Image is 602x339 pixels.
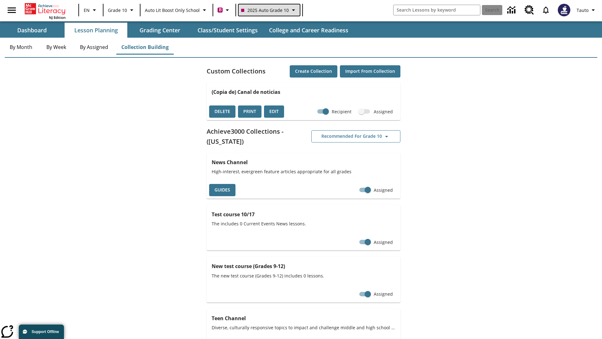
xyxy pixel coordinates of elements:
[193,23,263,38] button: Class/Student Settings
[25,3,66,15] a: Home
[374,108,393,115] span: Assigned
[311,130,400,143] button: Recommended for Grade 10
[32,330,59,334] span: Support Offline
[238,105,261,118] button: Print, will open in a new window
[207,126,304,147] h2: Achieve3000 Collections - ([US_STATE])
[105,4,138,16] button: Grade: Grade 10, Select a grade
[374,291,393,297] span: Assigned
[40,40,72,55] button: By Week
[521,2,538,19] a: Resource Center, Will open in new tab
[65,23,127,38] button: Lesson Planning
[142,4,211,16] button: School: Auto Lit Boost only School, Select your school
[212,272,395,279] span: The new test course (Grades 9-12) includes 0 lessons.
[393,5,480,15] input: search field
[558,4,570,16] img: Avatar
[1,23,63,38] button: Dashboard
[340,65,400,78] button: Import from Collection
[3,1,21,19] button: Open side menu
[212,324,395,331] span: Diverse, culturally responsive topics to impact and challenge middle and high school students
[49,15,66,20] span: NJ Edition
[129,23,191,38] button: Grading Center
[5,40,37,55] button: By Month
[209,184,235,196] button: Guides
[215,4,234,16] button: Boost Class color is violet red. Change class color
[25,2,66,20] div: Home
[332,108,351,115] span: Recipient
[504,2,521,19] a: Data Center
[212,88,395,96] h3: (Copia de) Canal de noticias
[212,220,395,227] span: The includes 0 Current Events News lessons.
[212,168,395,175] span: High-interest, evergreen feature articles appropriate for all grades
[84,7,90,13] span: EN
[238,4,300,16] button: Class: 2025 Auto Grade 10, Select your class
[374,187,393,193] span: Assigned
[264,105,284,118] button: Edit
[554,2,574,18] button: Select a new avatar
[219,6,222,14] span: B
[212,158,395,167] h3: News Channel
[574,4,599,16] button: Profile/Settings
[577,7,589,13] span: Tauto
[538,2,554,18] a: Notifications
[81,4,101,16] button: Language: EN, Select a language
[290,65,337,78] button: Create Collection
[116,40,174,55] button: Collection Building
[207,66,266,76] h2: Custom Collections
[145,7,200,13] span: Auto Lit Boost only School
[374,239,393,245] span: Assigned
[264,23,353,38] button: College and Career Readiness
[108,7,127,13] span: Grade 10
[212,262,395,271] h3: New test course (Grades 9-12)
[212,210,395,219] h3: Test course 10/17
[209,105,235,118] button: Delete
[212,314,395,323] h3: Teen Channel
[19,325,64,339] button: Support Offline
[75,40,113,55] button: By Assigned
[241,7,289,13] span: 2025 Auto Grade 10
